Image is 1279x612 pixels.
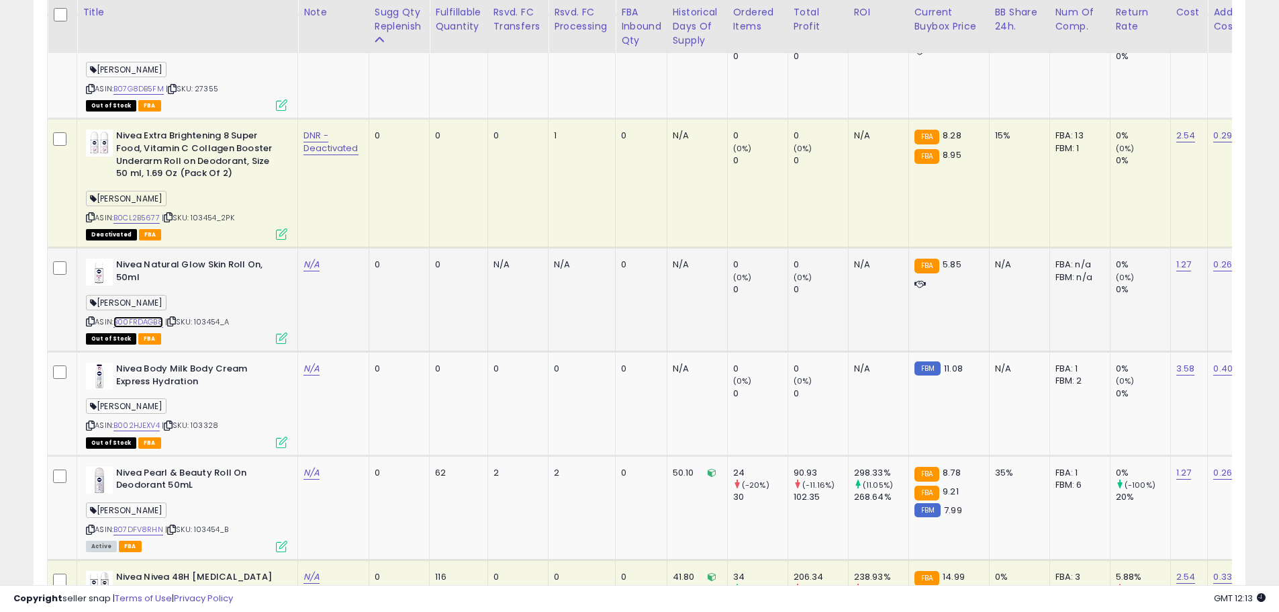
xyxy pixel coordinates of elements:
b: Nivea Extra Brightening 8 Super Food, Vitamin C Collagen Booster Underarm Roll on Deodorant, Size... [116,130,279,183]
a: B0CL2B5677 [113,212,160,224]
div: N/A [673,259,717,271]
div: 24 [733,467,788,479]
div: ASIN: [86,130,287,238]
div: Ordered Items [733,5,782,34]
div: 0 [493,363,538,375]
div: N/A [854,363,898,375]
a: DNR - Deactivated [303,129,359,155]
small: FBM [914,361,941,376]
span: 9.21 [943,485,959,498]
span: 8.28 [943,129,961,142]
div: FBA: n/a [1055,259,1100,271]
div: 0 [794,50,848,62]
div: 0 [794,130,848,142]
div: 0% [1116,50,1170,62]
div: 0 [621,130,657,142]
div: 0% [1116,467,1170,479]
div: N/A [995,363,1039,375]
a: B07DFV8RHN [113,524,163,535]
small: (0%) [794,272,812,283]
span: All listings that are currently out of stock and unavailable for purchase on Amazon [86,333,136,345]
div: 30 [733,491,788,503]
div: Num of Comp. [1055,5,1104,34]
span: [PERSON_NAME] [86,502,167,518]
a: 0.26 [1213,466,1232,480]
a: N/A [303,570,320,584]
div: 0 [733,283,788,296]
div: Cost [1176,5,1202,19]
div: Sugg Qty Replenish [375,5,424,34]
span: [PERSON_NAME] [86,295,167,310]
small: (11.05%) [863,480,893,490]
div: 0 [375,259,420,271]
div: 268.64% [854,491,908,503]
div: 298.33% [854,467,908,479]
a: 0.33 [1213,570,1232,584]
a: 2.54 [1176,129,1196,142]
div: FBM: n/a [1055,271,1100,283]
div: 206.34 [794,571,848,583]
div: FBA: 13 [1055,130,1100,142]
div: 0 [375,467,420,479]
div: N/A [854,130,898,142]
span: All listings that are unavailable for purchase on Amazon for any reason other than out-of-stock [86,229,137,241]
small: (0%) [794,143,812,154]
small: (0%) [1116,376,1135,386]
span: | SKU: 103328 [162,420,218,431]
div: 2 [554,467,605,479]
img: 41atrdeu4KL._SL40_.jpg [86,571,113,595]
div: N/A [673,363,717,375]
div: N/A [854,259,898,271]
div: 0 [493,130,538,142]
span: All listings that are currently out of stock and unavailable for purchase on Amazon [86,100,136,112]
strong: Copyright [13,592,62,605]
span: FBA [119,541,142,552]
div: 0 [621,259,657,271]
div: seller snap | | [13,593,233,605]
div: N/A [493,259,538,271]
div: Rsvd. FC Transfers [493,5,543,34]
div: 0% [995,571,1039,583]
a: 3.58 [1176,362,1195,376]
div: N/A [673,130,717,142]
div: 0% [1116,388,1170,400]
span: 2025-08-18 12:13 GMT [1214,592,1266,605]
div: 0 [733,130,788,142]
span: 14.99 [943,570,965,583]
small: FBA [914,149,939,164]
div: 0 [375,571,420,583]
span: [PERSON_NAME] [86,191,167,206]
div: ASIN: [86,363,287,447]
a: 2.54 [1176,570,1196,584]
span: FBA [139,229,162,241]
div: 102.35 [794,491,848,503]
small: (0%) [733,376,752,386]
div: Rsvd. FC Processing [554,5,610,34]
span: [PERSON_NAME] [86,62,167,77]
div: Title [83,5,292,19]
span: | SKU: 103454_A [165,316,230,327]
div: 34 [733,571,788,583]
div: 0 [733,259,788,271]
img: 31mCdTPK8vL._SL40_.jpg [86,259,113,286]
a: 0.40 [1213,362,1233,376]
div: 62 [435,467,477,479]
div: 0% [1116,259,1170,271]
a: B002HJEXV4 [113,420,160,431]
span: All listings that are currently out of stock and unavailable for purchase on Amazon [86,437,136,449]
span: | SKU: 27355 [166,83,218,94]
div: 0 [435,130,477,142]
b: Nivea Pearl & Beauty Roll On Deodorant 50mL [116,467,279,495]
div: 90.93 [794,467,848,479]
div: 0 [375,130,420,142]
a: N/A [303,362,320,376]
small: (0%) [794,376,812,386]
div: 1 [554,130,605,142]
span: FBA [138,333,161,345]
div: 0 [794,259,848,271]
a: 0.26 [1213,258,1232,271]
small: (0%) [733,143,752,154]
div: FBA inbound Qty [621,5,661,48]
div: FBA: 1 [1055,363,1100,375]
div: FBM: 6 [1055,479,1100,491]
